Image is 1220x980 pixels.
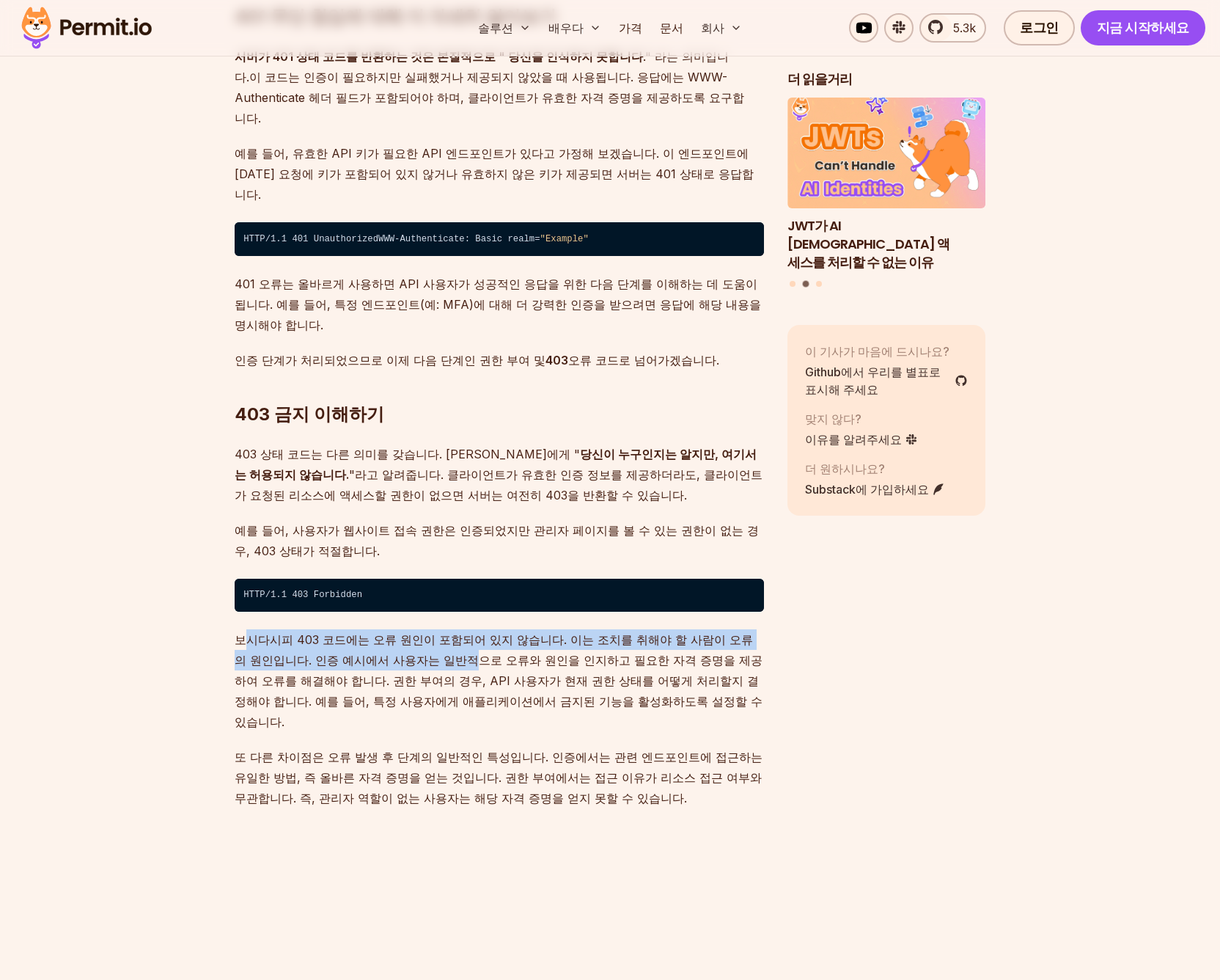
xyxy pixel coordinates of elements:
[805,344,949,359] font: 이 기사가 마음에 드시나요?
[235,632,762,729] font: 보시다시피 403 코드에는 오류 원인이 포함되어 있지 않습니다. 이는 조치를 취해야 할 사람이 오류의 원인입니다. 인증 예시에서 사용자는 일반적으로 오류와 원인을 인지하고 필...
[235,70,744,125] font: 이 코드는 인증이 필요하지만 실패했거나 제공되지 않았을 때 사용됩니다. 응답에는 WWW-Authenticate 헤더 필드가 포함되어야 하며, 클라이언트가 유효한 자격 증명을 ...
[472,13,537,43] button: 솔루션
[543,13,607,43] button: 배우다
[235,523,759,558] font: 예를 들어, 사용자가 웹사이트 접속 권한은 인증되었지만 관리자 페이지를 볼 수 있는 권한이 없는 경우, 403 상태가 적절합니다.
[613,13,648,43] a: 가격
[787,98,985,290] div: 게시물
[235,750,762,805] font: 또 다른 차이점은 오류 발생 후 단계의 일반적인 특성입니다. 인증에서는 관련 엔드포인트에 접근하는 유일한 방법, 즉 올바른 자격 증명을 얻는 것입니다. 권한 부여에서는 접근 ...
[545,353,568,367] font: 403
[1097,18,1189,37] font: 지금 시작하세요
[805,363,968,398] a: Github에서 우리를 별표로 표시해 주세요
[1020,18,1059,37] font: 로그인
[235,49,643,64] font: 서버가 401 상태 코드를 반환하는 것은 본질적으로 " 당신을 인식하지 못합니다
[805,461,885,476] font: 더 원하시나요?
[1004,10,1075,45] a: 로그인
[787,216,949,271] font: JWT가 AI [DEMOGRAPHIC_DATA] 액세스를 처리할 수 없는 이유
[803,281,809,288] button: 슬라이드 2로 이동
[235,146,754,202] font: 예를 들어, 유효한 API 키가 필요한 API 엔드포인트가 있다고 가정해 보겠습니다. 이 엔드포인트에 [DATE] 요청에 키가 포함되어 있지 않거나 유효하지 않은 키가 제공되...
[953,21,976,35] font: 5.3k
[235,467,762,502] font: "라고 알려줍니다. 클라이언트가 유효한 인증 정보를 제공하더라도, 클라이언트가 요청된 리소스에 액세스할 권한이 없으면 서버는 여전히 403을 반환할 수 있습니다.
[805,480,945,498] a: Substack에 가입하세요
[15,3,158,53] img: 허가 로고
[235,277,761,332] font: 401 오류는 올바르게 사용하면 API 사용자가 성공적인 응답을 위한 다음 단계를 이해하는 데 도움이 됩니다. 예를 들어, 특정 엔드포인트(예: MFA)에 대해 더 강력한 인...
[568,353,719,367] font: 오류 코드로 넘어가겠습니다.
[235,353,545,367] font: 인증 단계가 처리되었으므로 이제 다음 단계인 권한 부여 및
[787,98,985,272] li: 3개 중 2개
[619,21,642,35] font: 가격
[540,234,589,244] span: "Example"
[787,98,985,209] img: JWT가 AI 에이전트 액세스를 처리할 수 없는 이유
[235,403,384,425] font: 403 금지 이해하기
[816,282,822,288] button: 슬라이드 3으로 이동
[235,447,580,461] font: 403 상태 코드는 다른 의미를 갖습니다. [PERSON_NAME]에게 "
[919,13,986,43] a: 5.3k
[235,447,757,482] font: 당신이 누구인지는 알지만, 여기서는 허용되지 않습니다.
[1081,10,1205,45] a: 지금 시작하세요
[805,431,918,448] a: 이유를 알려주세요
[235,222,764,256] code: HTTP/1.1 401 Unauthorized ⁠ WWW-Authenticate: Basic realm=
[478,21,513,35] font: 솔루션
[235,579,764,612] code: HTTP/1.1 403 Forbidden
[805,412,861,426] font: 맞지 않다?
[790,282,795,288] button: 슬라이드 1로 이동
[695,13,748,43] button: 회사
[701,21,724,35] font: 회사
[548,21,584,35] font: 배우다
[787,70,852,88] font: 더 읽을거리
[660,21,683,35] font: 문서
[654,13,689,43] a: 문서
